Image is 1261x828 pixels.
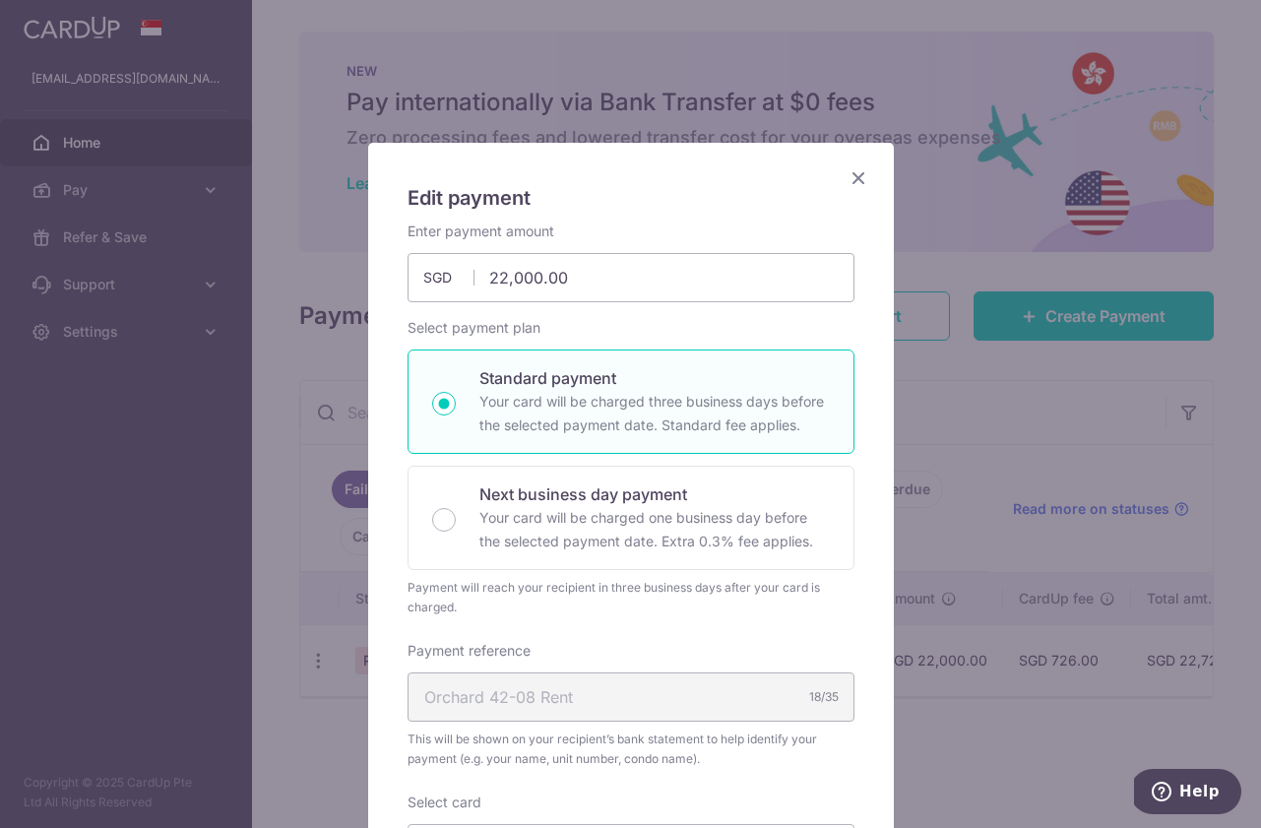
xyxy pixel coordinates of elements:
p: Standard payment [479,366,830,390]
span: SGD [423,268,474,287]
span: This will be shown on your recipient’s bank statement to help identify your payment (e.g. your na... [408,730,854,769]
p: Your card will be charged three business days before the selected payment date. Standard fee appl... [479,390,830,437]
h5: Edit payment [408,182,854,214]
button: Close [847,166,870,190]
input: 0.00 [408,253,854,302]
div: Payment will reach your recipient in three business days after your card is charged. [408,578,854,617]
p: Your card will be charged one business day before the selected payment date. Extra 0.3% fee applies. [479,506,830,553]
label: Enter payment amount [408,222,554,241]
label: Select payment plan [408,318,540,338]
div: 18/35 [809,687,839,707]
label: Payment reference [408,641,531,661]
p: Next business day payment [479,482,830,506]
label: Select card [408,793,481,812]
iframe: Opens a widget where you can find more information [1134,769,1241,818]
